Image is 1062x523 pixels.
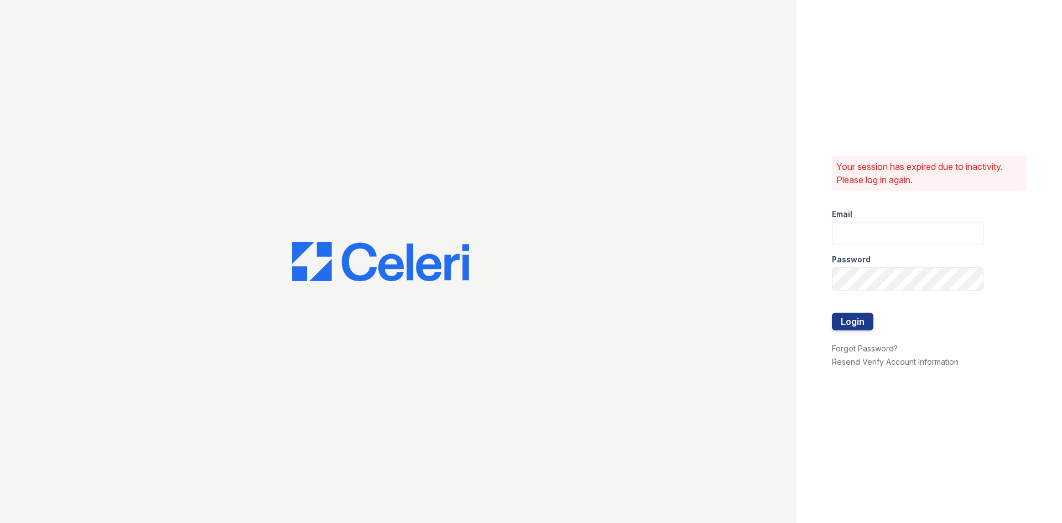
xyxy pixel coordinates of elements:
[836,160,1022,187] p: Your session has expired due to inactivity. Please log in again.
[292,242,469,282] img: CE_Logo_Blue-a8612792a0a2168367f1c8372b55b34899dd931a85d93a1a3d3e32e68fde9ad4.png
[832,357,959,366] a: Resend Verify Account Information
[832,254,871,265] label: Password
[832,313,873,330] button: Login
[832,209,852,220] label: Email
[832,344,898,353] a: Forgot Password?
